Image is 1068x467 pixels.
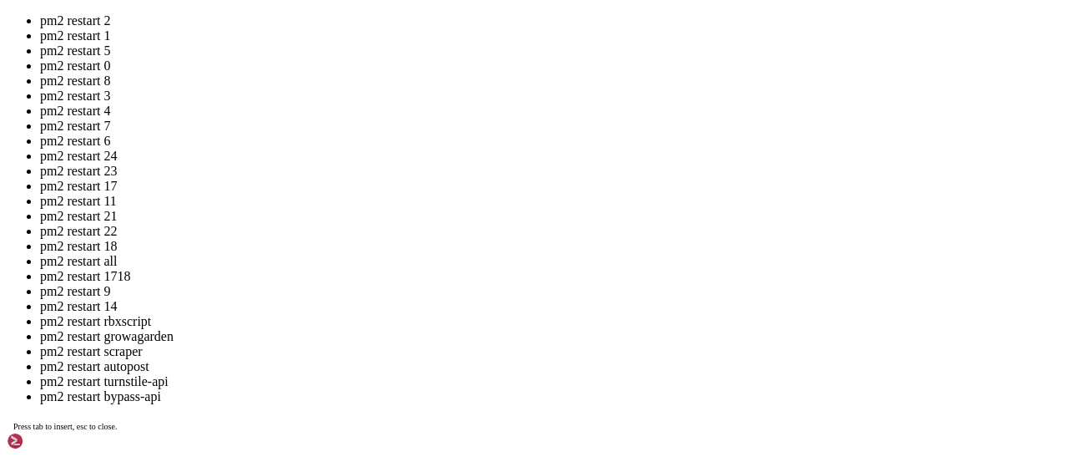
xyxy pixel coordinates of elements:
li: pm2 restart 22 [40,224,1061,239]
x-row: To restore this content, you can run the 'unminimize' command. [7,132,852,146]
li: pm2 restart autopost [40,359,1061,374]
li: pm2 restart 23 [40,164,1061,179]
x-row: * Management: [URL][DOMAIN_NAME] [7,48,852,63]
img: Shellngn [7,433,103,449]
span: Press tab to insert, esc to close. [13,422,117,431]
li: pm2 restart 8 [40,74,1061,89]
li: pm2 restart 6 [40,134,1061,149]
li: pm2 restart scraper [40,344,1061,359]
li: pm2 restart 4 [40,104,1061,119]
li: pm2 restart 7 [40,119,1061,134]
div: (32, 11) [233,160,239,175]
x-row: Last login: [DATE] from [TECHNICAL_ID] [7,146,852,160]
li: pm2 restart 0 [40,58,1061,74]
x-row: * Support: [URL][DOMAIN_NAME] [7,63,852,77]
li: pm2 restart rbxscript [40,314,1061,329]
li: pm2 restart 21 [40,209,1061,224]
li: pm2 restart 2 [40,13,1061,28]
li: pm2 restart all [40,254,1061,269]
x-row: root@big-country:~# pm2 restart [7,160,852,175]
x-row: This system has been minimized by removing packages and content that are [7,90,852,104]
li: pm2 restart turnstile-api [40,374,1061,389]
li: pm2 restart growagarden [40,329,1061,344]
li: pm2 restart 24 [40,149,1061,164]
li: pm2 restart 9 [40,284,1061,299]
x-row: Welcome to Ubuntu 22.04.5 LTS (GNU/Linux 5.15.0-144-generic x86_64) [7,7,852,21]
li: pm2 restart 1718 [40,269,1061,284]
x-row: not required on a system that users do not log into. [7,104,852,119]
li: pm2 restart 17 [40,179,1061,194]
li: pm2 restart bypass-api [40,389,1061,404]
x-row: * Documentation: [URL][DOMAIN_NAME] [7,34,852,48]
li: pm2 restart 18 [40,239,1061,254]
li: pm2 restart 1 [40,28,1061,43]
li: pm2 restart 3 [40,89,1061,104]
li: pm2 restart 11 [40,194,1061,209]
li: pm2 restart 14 [40,299,1061,314]
li: pm2 restart 5 [40,43,1061,58]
